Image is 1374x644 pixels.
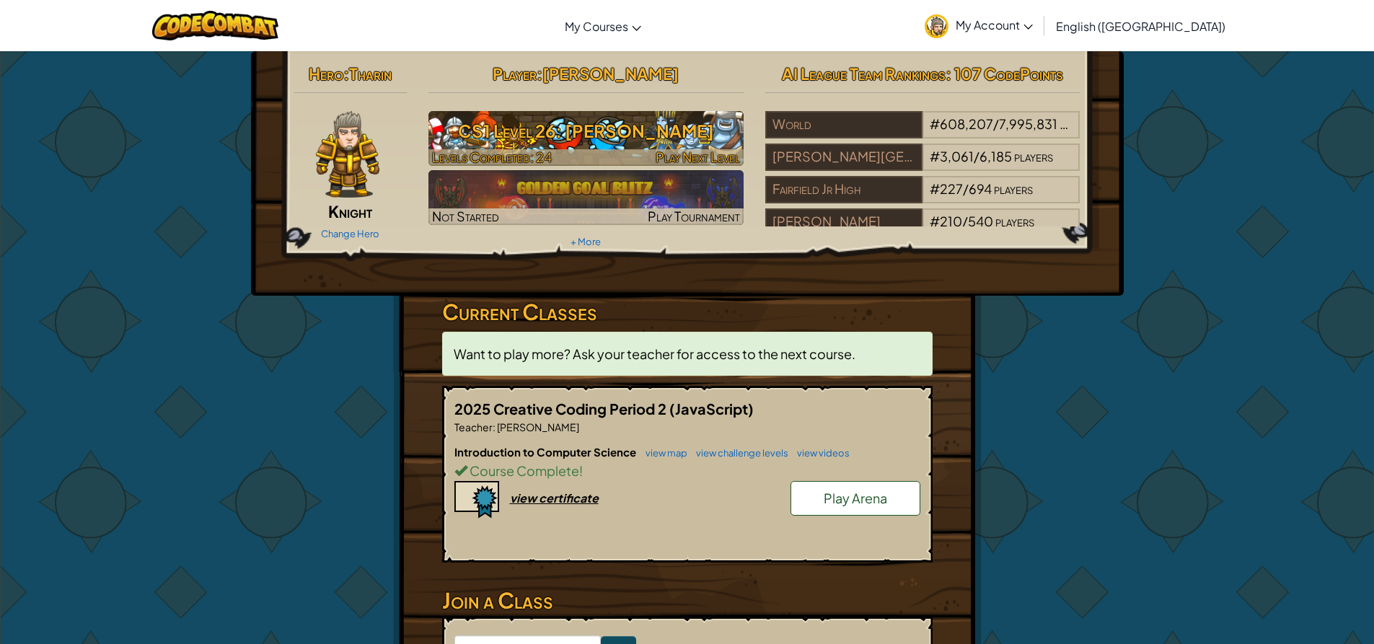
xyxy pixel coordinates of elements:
[1014,148,1053,164] span: players
[765,208,922,236] div: [PERSON_NAME]
[946,63,1063,84] span: : 107 CodePoints
[1049,6,1233,45] a: English ([GEOGRAPHIC_DATA])
[571,236,601,247] a: + More
[782,63,946,84] span: AI League Team Rankings
[974,148,979,164] span: /
[510,490,599,506] div: view certificate
[940,213,962,229] span: 210
[542,63,679,84] span: [PERSON_NAME]
[656,149,740,165] span: Play Next Level
[442,584,933,617] h3: Join a Class
[930,115,940,132] span: #
[962,213,968,229] span: /
[428,111,744,166] img: CS1 Level 26: Wakka Maul
[765,144,922,171] div: [PERSON_NAME][GEOGRAPHIC_DATA]
[428,170,744,225] img: Golden Goal
[956,17,1033,32] span: My Account
[152,11,278,40] img: CodeCombat logo
[454,481,499,519] img: certificate-icon.png
[537,63,542,84] span: :
[930,148,940,164] span: #
[442,296,933,328] h3: Current Classes
[565,19,628,34] span: My Courses
[940,148,974,164] span: 3,061
[432,208,499,224] span: Not Started
[765,190,1080,206] a: Fairfield Jr High#227/694players
[930,213,940,229] span: #
[321,228,379,239] a: Change Hero
[969,180,992,197] span: 694
[454,445,638,459] span: Introduction to Computer Science
[328,201,372,221] span: Knight
[349,63,392,84] span: Tharin
[467,462,579,479] span: Course Complete
[454,490,599,506] a: view certificate
[493,420,496,433] span: :
[765,222,1080,239] a: [PERSON_NAME]#210/540players
[309,63,343,84] span: Hero
[493,63,537,84] span: Player
[940,115,993,132] span: 608,207
[1056,19,1225,34] span: English ([GEOGRAPHIC_DATA])
[496,420,579,433] span: [PERSON_NAME]
[790,447,850,459] a: view videos
[316,111,379,198] img: knight-pose.png
[558,6,648,45] a: My Courses
[968,213,993,229] span: 540
[579,462,583,479] span: !
[917,3,1040,48] a: My Account
[454,345,855,362] span: Want to play more? Ask your teacher for access to the next course.
[995,213,1034,229] span: players
[343,63,349,84] span: :
[428,170,744,225] a: Not StartedPlay Tournament
[454,400,669,418] span: 2025 Creative Coding Period 2
[993,115,999,132] span: /
[454,420,493,433] span: Teacher
[979,148,1012,164] span: 6,185
[824,490,887,506] span: Play Arena
[669,400,754,418] span: (JavaScript)
[428,115,744,147] h3: CS1 Level 26: [PERSON_NAME]
[765,111,922,138] div: World
[930,180,940,197] span: #
[940,180,963,197] span: 227
[994,180,1033,197] span: players
[432,149,552,165] span: Levels Completed: 24
[689,447,788,459] a: view challenge levels
[765,157,1080,174] a: [PERSON_NAME][GEOGRAPHIC_DATA]#3,061/6,185players
[999,115,1057,132] span: 7,995,831
[765,176,922,203] div: Fairfield Jr High
[765,125,1080,141] a: World#608,207/7,995,831players
[648,208,740,224] span: Play Tournament
[963,180,969,197] span: /
[428,111,744,166] a: Play Next Level
[925,14,948,38] img: avatar
[638,447,687,459] a: view map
